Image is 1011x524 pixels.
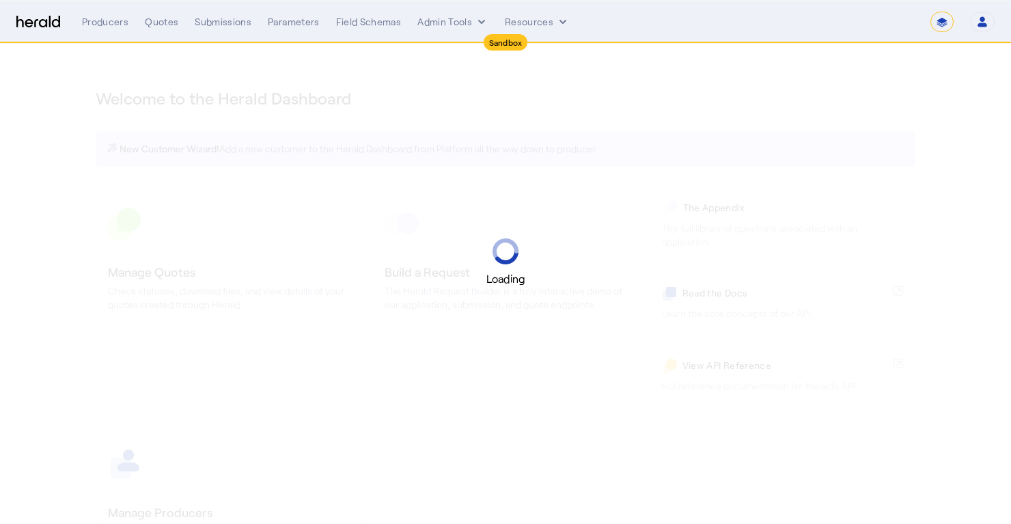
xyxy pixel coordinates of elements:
div: Field Schemas [336,15,402,29]
div: Parameters [268,15,320,29]
div: Producers [82,15,128,29]
button: Resources dropdown menu [505,15,570,29]
div: Sandbox [484,34,528,51]
div: Quotes [145,15,178,29]
button: internal dropdown menu [417,15,488,29]
img: Herald Logo [16,16,60,29]
div: Submissions [195,15,251,29]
